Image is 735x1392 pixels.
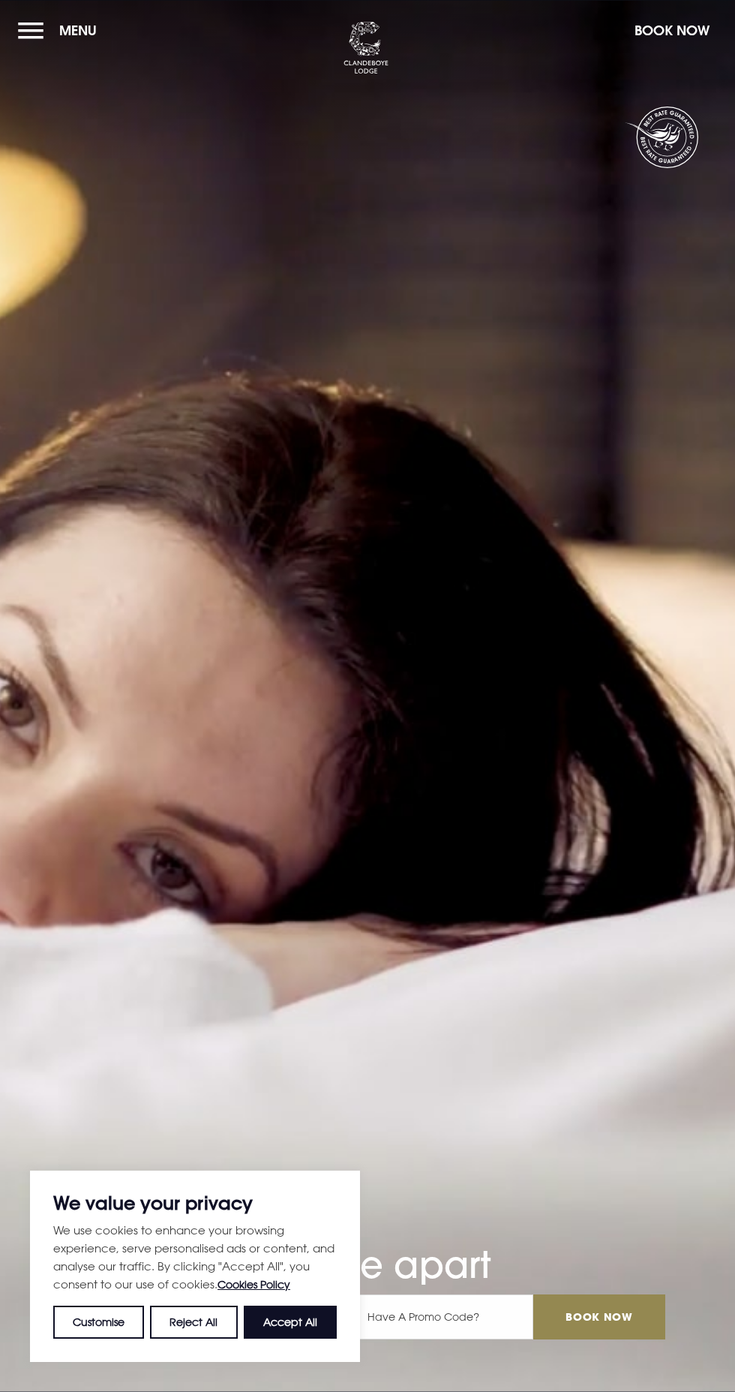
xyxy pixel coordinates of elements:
[53,1306,144,1339] button: Customise
[53,1221,337,1294] p: We use cookies to enhance your browsing experience, serve personalised ads or content, and analys...
[627,14,717,47] button: Book Now
[217,1278,290,1291] a: Cookies Policy
[343,22,388,74] img: Clandeboye Lodge
[18,14,104,47] button: Menu
[53,1194,337,1212] p: We value your privacy
[70,1160,665,1287] h1: A place apart
[150,1306,237,1339] button: Reject All
[355,1294,533,1339] input: Have A Promo Code?
[533,1294,665,1339] input: Book Now
[244,1306,337,1339] button: Accept All
[59,22,97,39] span: Menu
[30,1171,360,1362] div: We value your privacy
